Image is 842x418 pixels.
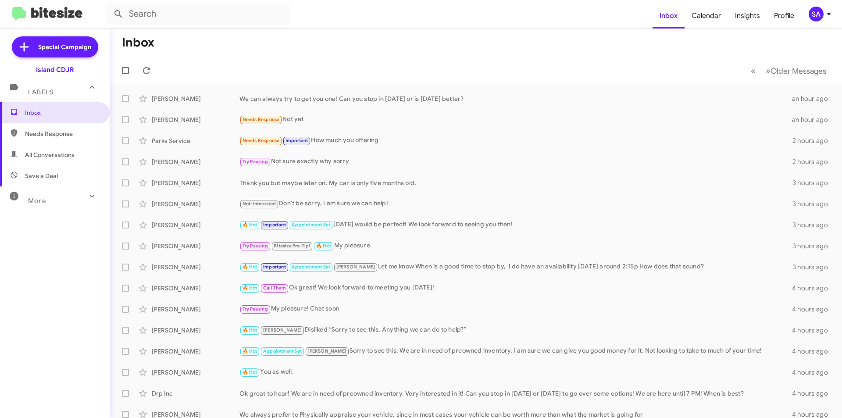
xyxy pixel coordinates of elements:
[792,347,835,356] div: 4 hours ago
[292,222,330,228] span: Appointment Set
[239,304,792,314] div: My pleasure! Chat soon
[792,263,835,272] div: 3 hours ago
[239,367,792,377] div: You as well.
[728,3,767,29] a: Insights
[239,220,792,230] div: [DATE] would be perfect! We look forward to seeing you then!
[760,62,831,80] button: Next
[28,88,54,96] span: Labels
[792,284,835,293] div: 4 hours ago
[243,306,268,312] span: Try Pausing
[263,348,302,354] span: Appointment Set
[152,305,239,314] div: [PERSON_NAME]
[792,326,835,335] div: 4 hours ago
[792,157,835,166] div: 2 hours ago
[239,199,792,209] div: Don't be sorry, I am sure we can help!
[243,243,268,249] span: Try Pausing
[152,200,239,208] div: [PERSON_NAME]
[25,129,100,138] span: Needs Response
[792,115,835,124] div: an hour ago
[152,157,239,166] div: [PERSON_NAME]
[152,221,239,229] div: [PERSON_NAME]
[653,3,685,29] a: Inbox
[263,264,286,270] span: Important
[685,3,728,29] a: Calendar
[292,264,330,270] span: Appointment Set
[152,94,239,103] div: [PERSON_NAME]
[792,136,835,145] div: 2 hours ago
[792,179,835,187] div: 3 hours ago
[152,389,239,398] div: Drp Inc
[263,285,286,291] span: Call Them
[243,117,280,122] span: Needs Response
[766,65,771,76] span: »
[239,241,792,251] div: My pleasure
[239,325,792,335] div: Disliked “Sorry to see this. Anything we can do to help?”
[152,284,239,293] div: [PERSON_NAME]
[152,179,239,187] div: [PERSON_NAME]
[809,7,824,21] div: SA
[25,150,75,159] span: All Conversations
[243,369,257,375] span: 🔥 Hot
[792,221,835,229] div: 3 hours ago
[38,43,91,51] span: Special Campaign
[239,94,792,103] div: We can always try to get you one! Can you stop in [DATE] or is [DATE] better?
[239,179,792,187] div: Thank you but maybe later on. My car is only five months old.
[152,136,239,145] div: Parks Service
[316,243,331,249] span: 🔥 Hot
[285,138,308,143] span: Important
[36,65,74,74] div: Island CDJR
[239,283,792,293] div: Ok great! We look forward to meeting you [DATE]!
[307,348,346,354] span: [PERSON_NAME]
[767,3,801,29] a: Profile
[122,36,154,50] h1: Inbox
[243,348,257,354] span: 🔥 Hot
[152,242,239,250] div: [PERSON_NAME]
[239,157,792,167] div: Not sure exactly why sorry
[243,201,276,207] span: Not-Interested
[239,136,792,146] div: How much you offering
[239,262,792,272] div: Let me know When is a good time to stop by, I do have an availability [DATE] around 2:15p How doe...
[239,114,792,125] div: Not yet
[263,327,302,333] span: [PERSON_NAME]
[336,264,375,270] span: [PERSON_NAME]
[243,159,268,164] span: Try Pausing
[746,62,761,80] button: Previous
[751,65,756,76] span: «
[771,66,826,76] span: Older Messages
[792,305,835,314] div: 4 hours ago
[12,36,98,57] a: Special Campaign
[152,368,239,377] div: [PERSON_NAME]
[152,115,239,124] div: [PERSON_NAME]
[106,4,290,25] input: Search
[25,171,58,180] span: Save a Deal
[152,347,239,356] div: [PERSON_NAME]
[801,7,832,21] button: SA
[746,62,831,80] nav: Page navigation example
[152,326,239,335] div: [PERSON_NAME]
[243,327,257,333] span: 🔥 Hot
[792,368,835,377] div: 4 hours ago
[263,222,286,228] span: Important
[274,243,310,249] span: Bitesize Pro-Tip!
[792,389,835,398] div: 4 hours ago
[792,94,835,103] div: an hour ago
[792,200,835,208] div: 3 hours ago
[243,264,257,270] span: 🔥 Hot
[239,346,792,356] div: Sorry to see this. We are in need of preowned inventory. I am sure we can give you good money for...
[243,222,257,228] span: 🔥 Hot
[792,242,835,250] div: 3 hours ago
[25,108,100,117] span: Inbox
[243,138,280,143] span: Needs Response
[28,197,46,205] span: More
[152,263,239,272] div: [PERSON_NAME]
[239,389,792,398] div: Ok great to hear! We are in need of preowned inventory. Very interested in it! Can you stop in [D...
[243,285,257,291] span: 🔥 Hot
